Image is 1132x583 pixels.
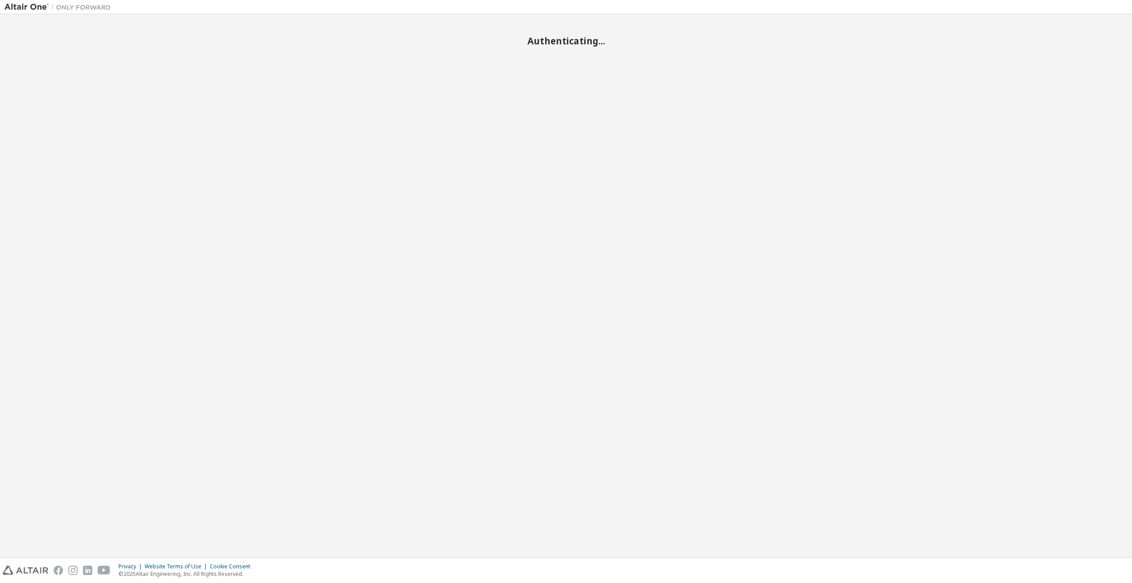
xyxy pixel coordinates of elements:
img: youtube.svg [98,566,110,575]
div: Privacy [118,563,145,570]
div: Website Terms of Use [145,563,210,570]
img: Altair One [4,3,115,12]
img: linkedin.svg [83,566,92,575]
img: facebook.svg [54,566,63,575]
img: altair_logo.svg [3,566,48,575]
div: Cookie Consent [210,563,255,570]
img: instagram.svg [68,566,78,575]
p: © 2025 Altair Engineering, Inc. All Rights Reserved. [118,570,255,578]
h2: Authenticating... [4,35,1128,47]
